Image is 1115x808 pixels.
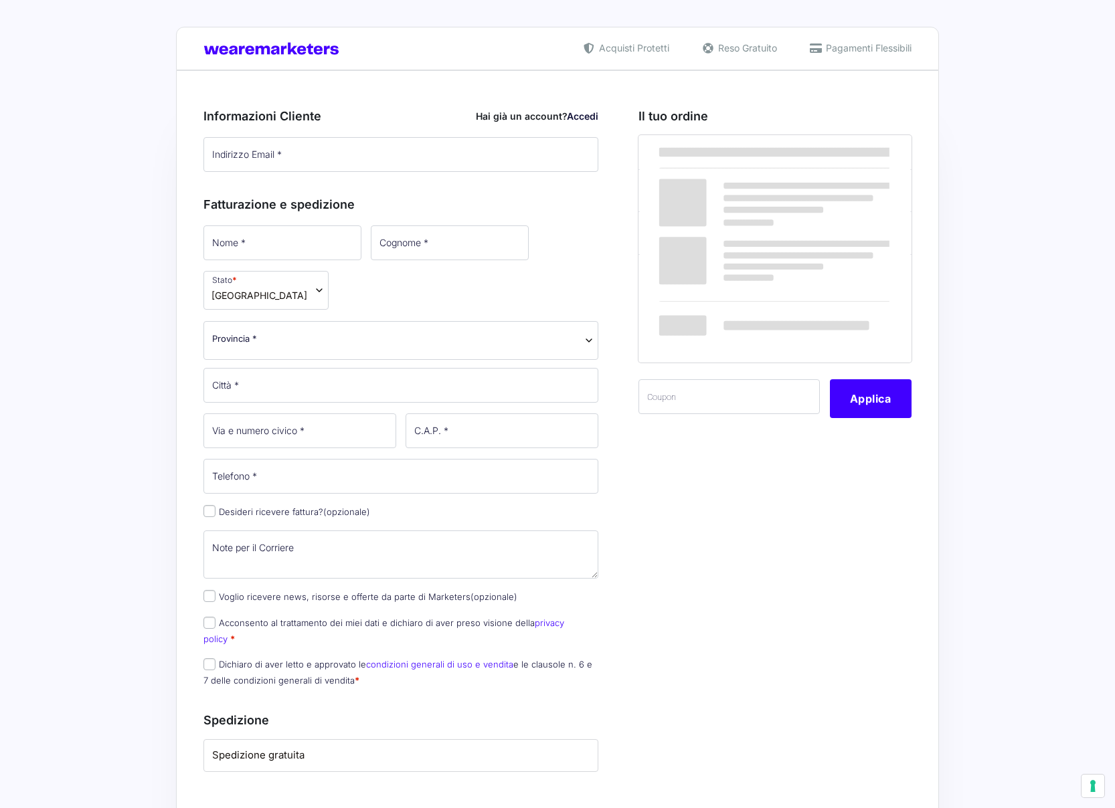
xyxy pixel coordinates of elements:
label: Desideri ricevere fattura? [203,506,370,517]
label: Voglio ricevere news, risorse e offerte da parte di Marketers [203,591,517,602]
div: Hai già un account? [476,109,598,123]
input: Indirizzo Email * [203,137,598,172]
input: Voglio ricevere news, risorse e offerte da parte di Marketers(opzionale) [203,590,216,602]
label: Spedizione gratuita [212,748,590,763]
th: Subtotale [638,212,796,254]
span: Reso Gratuito [715,41,777,55]
span: Acquisti Protetti [596,41,669,55]
input: Telefono * [203,459,598,494]
span: Pagamenti Flessibili [823,41,912,55]
th: Subtotale [795,135,912,170]
label: Dichiaro di aver letto e approvato le e le clausole n. 6 e 7 delle condizioni generali di vendita [203,659,592,685]
span: (opzionale) [470,591,517,602]
span: (opzionale) [323,506,370,517]
input: Via e numero civico * [203,413,396,448]
input: C.A.P. * [406,413,598,448]
a: condizioni generali di uso e vendita [366,659,513,670]
button: Le tue preferenze relative al consenso per le tecnologie di tracciamento [1082,775,1104,797]
h3: Il tuo ordine [638,107,912,125]
a: Accedi [567,110,598,122]
input: Dichiaro di aver letto e approvato lecondizioni generali di uso e venditae le clausole n. 6 e 7 d... [203,658,216,670]
th: Prodotto [638,135,796,170]
button: Applica [830,379,912,418]
abbr: obbligatorio [355,675,359,686]
input: Città * [203,368,598,403]
label: Acconsento al trattamento dei miei dati e dichiaro di aver preso visione della [203,617,564,643]
span: Provincia * [212,332,257,346]
input: Nome * [203,225,361,260]
input: Acconsento al trattamento dei miei dati e dichiaro di aver preso visione dellaprivacy policy * [203,617,216,629]
td: L'arte di fare E-commerce [638,170,796,212]
th: Totale [638,254,796,362]
span: Italia [211,288,307,302]
h3: Informazioni Cliente [203,107,598,125]
abbr: obbligatorio [230,633,235,644]
input: Coupon [638,379,820,414]
h3: Fatturazione e spedizione [203,195,598,213]
input: Cognome * [371,225,529,260]
span: Stato [203,271,329,310]
h3: Spedizione [203,711,598,729]
span: Provincia [203,321,598,360]
input: Desideri ricevere fattura?(opzionale) [203,505,216,517]
a: privacy policy [203,617,564,643]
